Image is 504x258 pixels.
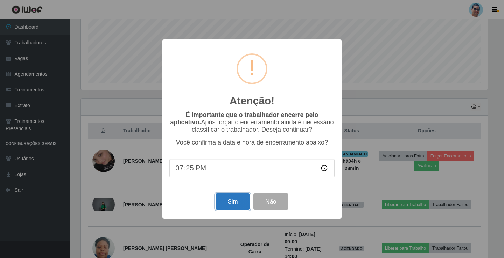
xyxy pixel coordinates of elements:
button: Sim [216,193,250,210]
p: Após forçar o encerramento ainda é necessário classificar o trabalhador. Deseja continuar? [169,111,335,133]
button: Não [253,193,288,210]
h2: Atenção! [230,95,274,107]
b: É importante que o trabalhador encerre pelo aplicativo. [170,111,318,126]
p: Você confirma a data e hora de encerramento abaixo? [169,139,335,146]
